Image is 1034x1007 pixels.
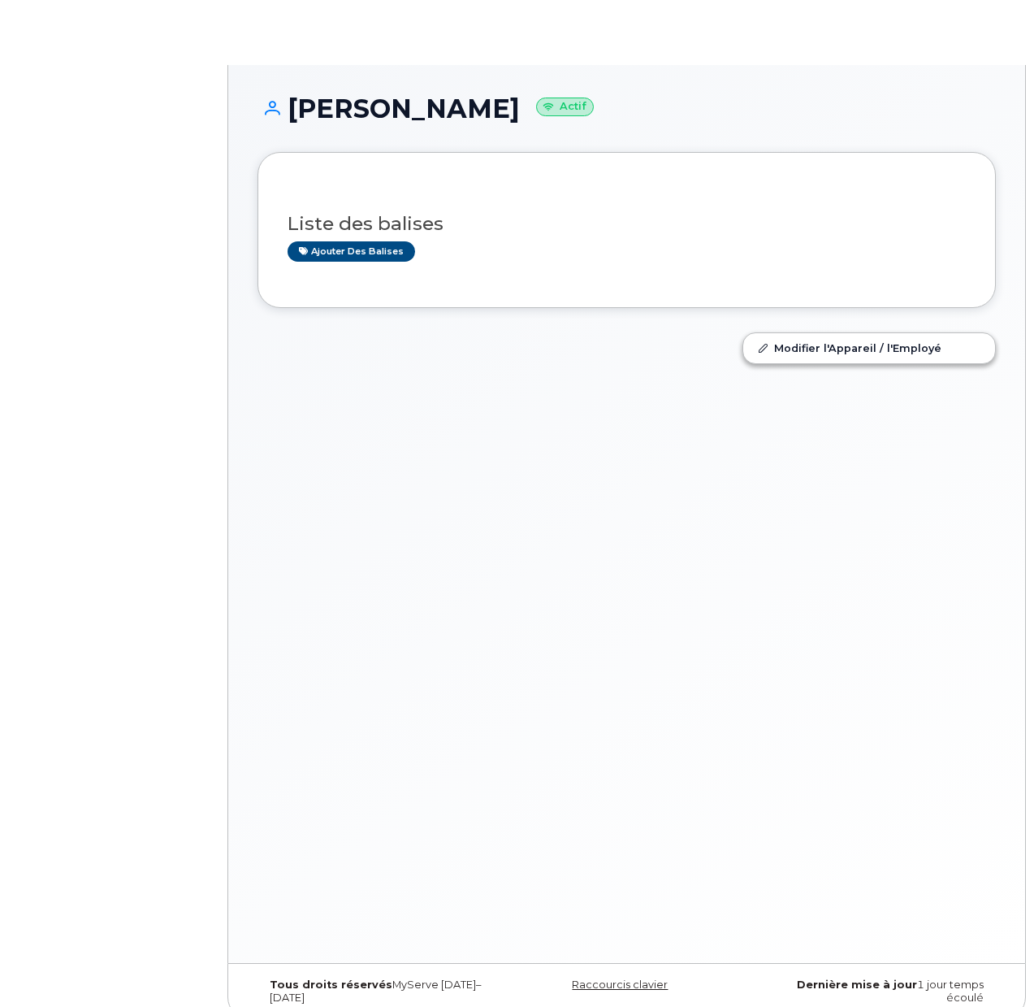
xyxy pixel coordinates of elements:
h3: Liste des balises [288,214,966,234]
h1: [PERSON_NAME] [257,94,996,123]
div: 1 jour temps écoulé [750,979,996,1005]
a: Raccourcis clavier [572,979,668,991]
strong: Tous droits réservés [270,979,392,991]
a: Ajouter des balises [288,241,415,262]
strong: Dernière mise à jour [797,979,917,991]
a: Modifier l'Appareil / l'Employé [743,333,995,362]
div: MyServe [DATE]–[DATE] [257,979,504,1005]
small: Actif [536,98,594,116]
